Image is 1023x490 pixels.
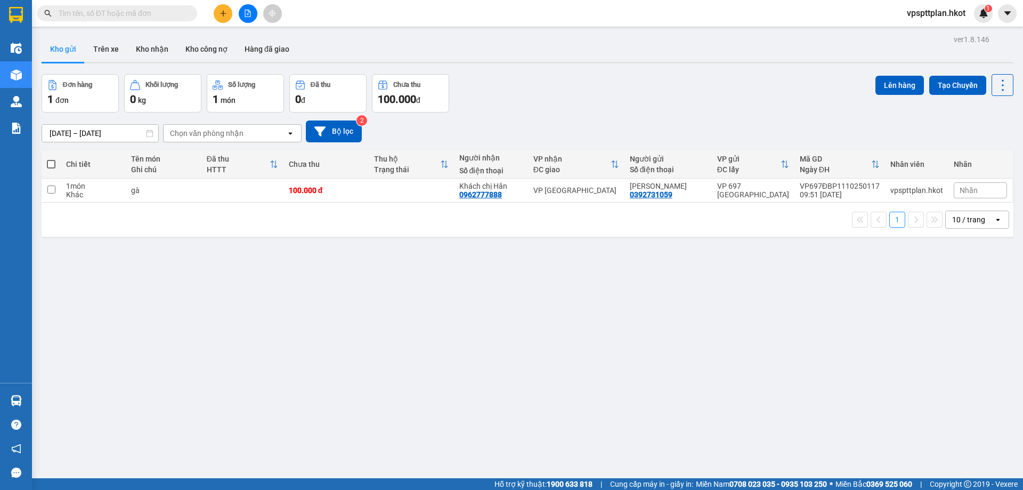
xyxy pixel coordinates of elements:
span: copyright [964,480,971,488]
span: món [221,96,236,105]
input: Tìm tên, số ĐT hoặc mã đơn [59,7,184,19]
div: VP 697 [GEOGRAPHIC_DATA] [717,182,789,199]
div: Nhãn [954,160,1007,168]
div: HTTT [207,165,270,174]
div: 0392731059 [630,190,672,199]
div: 09:51 [DATE] [800,190,880,199]
span: vpspttplan.hkot [898,6,974,20]
div: Tên món [131,155,196,163]
div: Trạng thái [374,165,440,174]
span: Hỗ trợ kỹ thuật: [494,478,592,490]
div: Nhân viên [890,160,943,168]
span: Miền Bắc [835,478,912,490]
span: message [11,468,21,478]
sup: 1 [985,5,992,12]
span: Miền Nam [696,478,827,490]
button: Kho gửi [42,36,85,62]
svg: open [994,215,1002,224]
div: VP nhận [533,155,611,163]
div: Số lượng [228,81,255,89]
img: warehouse-icon [11,43,22,54]
span: 1 [213,93,218,106]
div: Khách chị Hân [459,182,523,190]
img: warehouse-icon [11,69,22,81]
img: logo-vxr [9,7,23,23]
strong: 0708 023 035 - 0935 103 250 [729,480,827,488]
div: Nguyễn Thị Hân [630,182,707,190]
img: icon-new-feature [979,9,988,18]
button: file-add [239,4,257,23]
button: Lên hàng [875,76,924,95]
div: Khác [66,190,120,199]
span: 0 [295,93,301,106]
div: gà [131,186,196,195]
div: Chưa thu [289,160,363,168]
div: VP [GEOGRAPHIC_DATA] [533,186,619,195]
th: Toggle SortBy [528,150,624,179]
th: Toggle SortBy [712,150,794,179]
div: Số điện thoại [630,165,707,174]
button: Chưa thu100.000đ [372,74,449,113]
button: Tạo Chuyến [929,76,986,95]
span: Cung cấp máy in - giấy in: [610,478,693,490]
button: Hàng đã giao [236,36,298,62]
div: 100.000 đ [289,186,363,195]
span: notification [11,444,21,454]
span: ⚪️ [830,482,833,486]
th: Toggle SortBy [201,150,283,179]
span: 100.000 [378,93,416,106]
span: 1 [986,5,990,12]
div: Chưa thu [393,81,420,89]
div: Số điện thoại [459,166,523,175]
div: ĐC lấy [717,165,781,174]
span: đơn [55,96,69,105]
span: aim [269,10,276,17]
span: search [44,10,52,17]
div: vpspttplan.hkot [890,186,943,195]
button: Số lượng1món [207,74,284,113]
div: Chọn văn phòng nhận [170,128,243,139]
span: question-circle [11,420,21,430]
button: caret-down [998,4,1017,23]
span: file-add [244,10,251,17]
div: 1 món [66,182,120,190]
div: ver 1.8.146 [954,34,989,45]
span: kg [138,96,146,105]
th: Toggle SortBy [794,150,885,179]
div: 0962777888 [459,190,502,199]
img: warehouse-icon [11,395,22,406]
div: Thu hộ [374,155,440,163]
span: 1 [47,93,53,106]
div: ĐC giao [533,165,611,174]
span: 0 [130,93,136,106]
button: aim [263,4,282,23]
strong: 1900 633 818 [547,480,592,488]
div: Chi tiết [66,160,120,168]
img: warehouse-icon [11,96,22,107]
button: Đã thu0đ [289,74,367,113]
span: đ [416,96,420,105]
button: plus [214,4,232,23]
button: Đơn hàng1đơn [42,74,119,113]
div: VP697ĐBP1110250117 [800,182,880,190]
th: Toggle SortBy [369,150,454,179]
span: caret-down [1003,9,1012,18]
div: Người nhận [459,154,523,162]
button: Trên xe [85,36,127,62]
div: VP gửi [717,155,781,163]
div: 10 / trang [952,214,985,225]
img: solution-icon [11,123,22,134]
div: Mã GD [800,155,871,163]
button: Kho công nợ [177,36,236,62]
button: Kho nhận [127,36,177,62]
input: Select a date range. [42,125,158,142]
svg: open [286,129,295,138]
button: Khối lượng0kg [124,74,201,113]
sup: 2 [356,115,367,126]
div: Ghi chú [131,165,196,174]
button: 1 [889,212,905,228]
div: Ngày ĐH [800,165,871,174]
div: Đã thu [311,81,330,89]
button: Bộ lọc [306,121,362,142]
div: Khối lượng [145,81,178,89]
